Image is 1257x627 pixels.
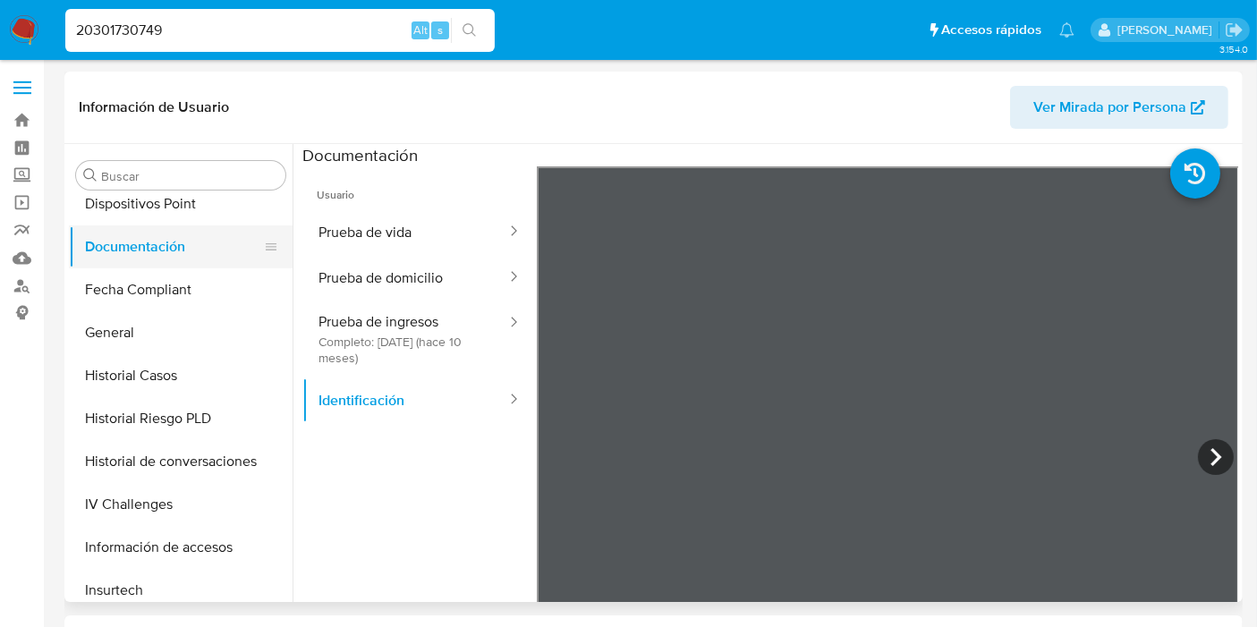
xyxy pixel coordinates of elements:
[69,354,293,397] button: Historial Casos
[413,21,428,38] span: Alt
[69,397,293,440] button: Historial Riesgo PLD
[69,268,293,311] button: Fecha Compliant
[1059,22,1074,38] a: Notificaciones
[79,98,229,116] h1: Información de Usuario
[69,311,293,354] button: General
[101,168,278,184] input: Buscar
[1225,21,1244,39] a: Salir
[69,569,293,612] button: Insurtech
[1033,86,1186,129] span: Ver Mirada por Persona
[65,19,495,42] input: Buscar usuario o caso...
[1117,21,1219,38] p: belen.palamara@mercadolibre.com
[451,18,488,43] button: search-icon
[69,182,293,225] button: Dispositivos Point
[69,440,293,483] button: Historial de conversaciones
[437,21,443,38] span: s
[69,225,278,268] button: Documentación
[1010,86,1228,129] button: Ver Mirada por Persona
[69,526,293,569] button: Información de accesos
[941,21,1041,39] span: Accesos rápidos
[83,168,98,182] button: Buscar
[69,483,293,526] button: IV Challenges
